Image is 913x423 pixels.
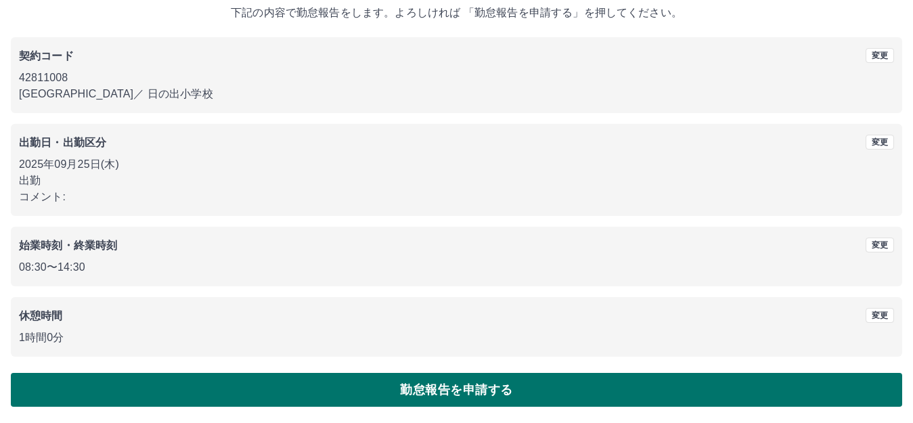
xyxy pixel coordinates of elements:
b: 出勤日・出勤区分 [19,137,106,148]
p: 下記の内容で勤怠報告をします。よろしければ 「勤怠報告を申請する」を押してください。 [11,5,902,21]
p: 42811008 [19,70,894,86]
b: 始業時刻・終業時刻 [19,240,117,251]
p: 08:30 〜 14:30 [19,259,894,275]
button: 勤怠報告を申請する [11,373,902,407]
button: 変更 [866,135,894,150]
button: 変更 [866,48,894,63]
b: 契約コード [19,50,74,62]
p: 出勤 [19,173,894,189]
button: 変更 [866,308,894,323]
p: [GEOGRAPHIC_DATA] ／ 日の出小学校 [19,86,894,102]
b: 休憩時間 [19,310,63,321]
button: 変更 [866,238,894,252]
p: 2025年09月25日(木) [19,156,894,173]
p: 1時間0分 [19,330,894,346]
p: コメント: [19,189,894,205]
